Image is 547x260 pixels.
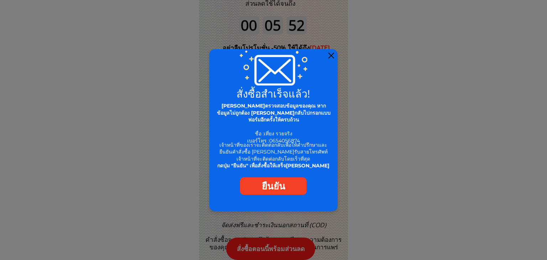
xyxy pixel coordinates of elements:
[264,130,292,137] span: เที่ยง รวยจริง
[269,137,300,144] span: 0654056874
[240,177,307,195] a: ยืนยัน
[217,103,330,123] span: [PERSON_NAME]ตรวจสอบข้อมูลของคุณ หากข้อมูลไม่ถูกต้อง [PERSON_NAME]กลับไปกรอกแบบฟอร์มอีกครั้งให้คร...
[215,103,332,145] div: ชื่อ : เบอร์โทร :
[214,88,333,99] h2: สั่งซื้อสำเร็จแล้ว!
[215,142,332,170] div: เจ้าหน้าที่ของเราจะติดต่อกลับเพื่อให้คำปรึกษาและยืนยันคำสั่งซื้อ [PERSON_NAME]รับสายโทรศัพท์ เจ้า...
[217,162,329,169] span: กดปุ่ม "ยืนยัน" เพื่อสั่งซื้อให้เสร็จ[PERSON_NAME]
